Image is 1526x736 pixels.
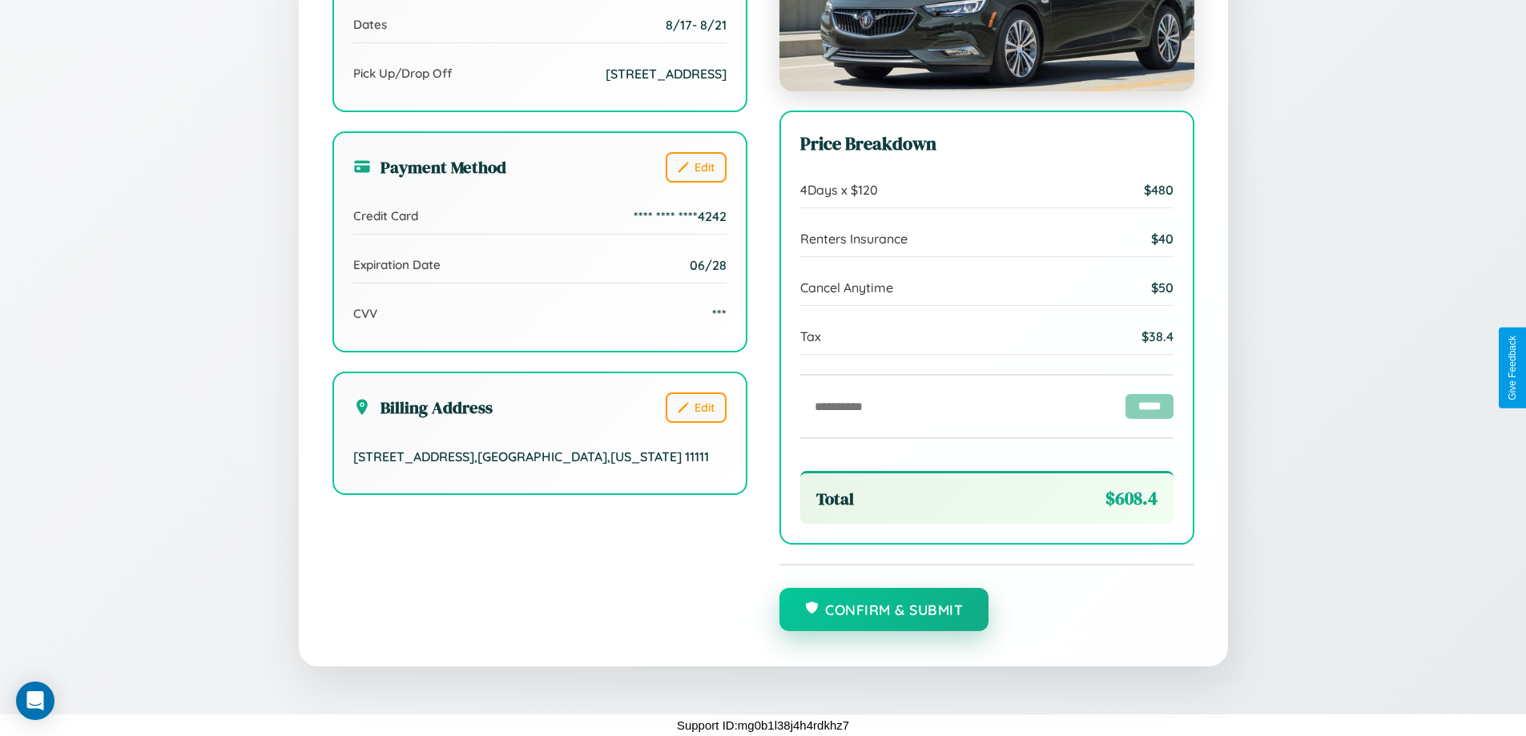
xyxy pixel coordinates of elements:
span: [STREET_ADDRESS] [606,66,727,82]
span: Tax [800,328,821,344]
span: $ 38.4 [1141,328,1174,344]
span: [STREET_ADDRESS] , [GEOGRAPHIC_DATA] , [US_STATE] 11111 [353,448,709,465]
button: Confirm & Submit [779,588,989,631]
span: Total [816,487,854,510]
span: $ 50 [1151,280,1174,296]
span: 06/28 [690,257,727,273]
h3: Billing Address [353,396,493,419]
p: Support ID: mg0b1l38j4h4rdkhz7 [677,714,849,736]
h3: Price Breakdown [800,131,1174,156]
span: $ 608.4 [1105,486,1158,511]
span: Renters Insurance [800,231,908,247]
span: $ 40 [1151,231,1174,247]
span: Credit Card [353,208,418,223]
span: CVV [353,306,377,321]
span: 4 Days x $ 120 [800,182,878,198]
span: Pick Up/Drop Off [353,66,453,81]
span: 8 / 17 - 8 / 21 [666,17,727,33]
span: Expiration Date [353,257,441,272]
button: Edit [666,152,727,183]
div: Open Intercom Messenger [16,682,54,720]
span: Cancel Anytime [800,280,893,296]
button: Edit [666,392,727,423]
span: Dates [353,17,387,32]
div: Give Feedback [1507,336,1518,400]
h3: Payment Method [353,155,506,179]
span: $ 480 [1144,182,1174,198]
